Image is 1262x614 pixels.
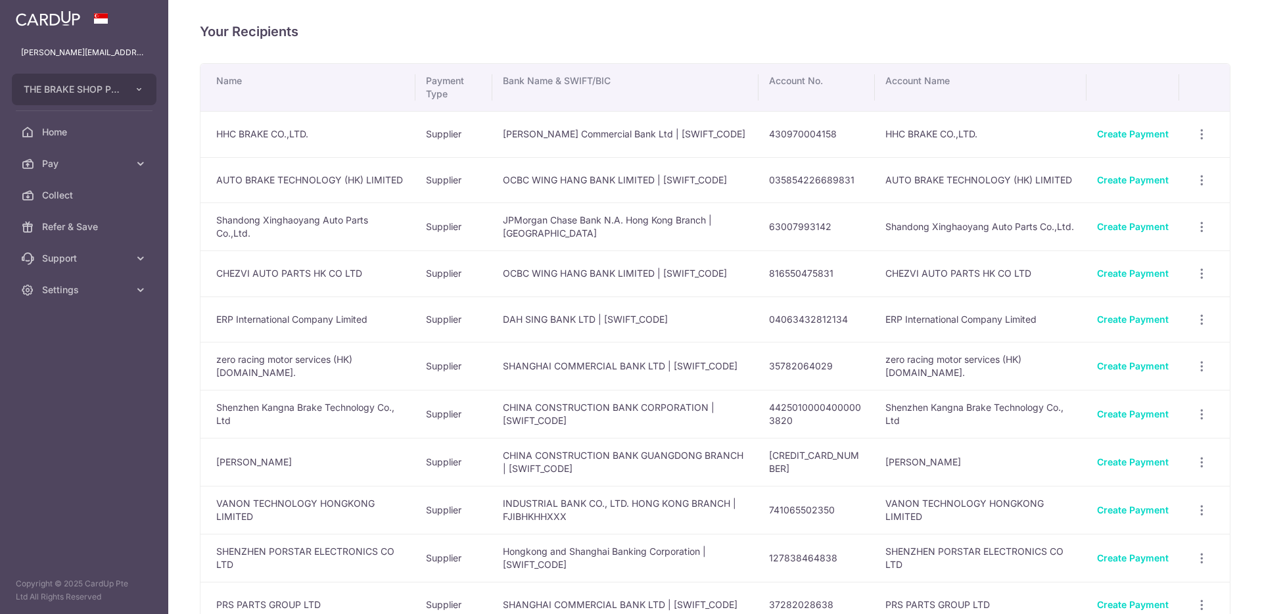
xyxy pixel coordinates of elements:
[200,111,415,157] td: HHC BRAKE CO.,LTD.
[875,202,1087,250] td: Shandong Xinghaoyang Auto Parts Co.,Ltd.
[42,252,129,265] span: Support
[759,438,875,486] td: [CREDIT_CARD_NUMBER]
[492,296,758,342] td: DAH SING BANK LTD | [SWIFT_CODE]
[759,296,875,342] td: 04063432812134
[875,250,1087,296] td: CHEZVI AUTO PARTS HK CO LTD
[759,202,875,250] td: 63007993142
[492,250,758,296] td: OCBC WING HANG BANK LIMITED | [SWIFT_CODE]
[875,157,1087,203] td: AUTO BRAKE TECHNOLOGY (HK) LIMITED
[875,390,1087,438] td: Shenzhen Kangna Brake Technology Co., Ltd
[16,11,80,26] img: CardUp
[1097,128,1169,139] a: Create Payment
[415,64,493,111] th: Payment Type
[875,438,1087,486] td: [PERSON_NAME]
[24,83,121,96] span: THE BRAKE SHOP PTE. LTD.
[759,486,875,534] td: 741065502350
[42,220,129,233] span: Refer & Save
[200,342,415,390] td: zero racing motor services (HK) [DOMAIN_NAME].
[42,283,129,296] span: Settings
[415,486,493,534] td: Supplier
[415,296,493,342] td: Supplier
[759,534,875,582] td: 127838464838
[1177,575,1249,607] iframe: Opens a widget where you can find more information
[200,202,415,250] td: Shandong Xinghaoyang Auto Parts Co.,Ltd.
[492,486,758,534] td: INDUSTRIAL BANK CO., LTD. HONG KONG BRANCH | FJIBHKHHXXX
[1097,504,1169,515] a: Create Payment
[492,534,758,582] td: Hongkong and Shanghai Banking Corporation | [SWIFT_CODE]
[415,250,493,296] td: Supplier
[415,342,493,390] td: Supplier
[875,342,1087,390] td: zero racing motor services (HK) [DOMAIN_NAME].
[1097,314,1169,325] a: Create Payment
[200,21,1230,42] h4: Your Recipients
[875,296,1087,342] td: ERP International Company Limited
[492,438,758,486] td: CHINA CONSTRUCTION BANK GUANGDONG BRANCH | [SWIFT_CODE]
[415,438,493,486] td: Supplier
[759,250,875,296] td: 816550475831
[200,486,415,534] td: VANON TECHNOLOGY HONGKONG LIMITED
[12,74,156,105] button: THE BRAKE SHOP PTE. LTD.
[759,64,875,111] th: Account No.
[1097,268,1169,279] a: Create Payment
[1097,552,1169,563] a: Create Payment
[1097,221,1169,232] a: Create Payment
[415,534,493,582] td: Supplier
[415,202,493,250] td: Supplier
[1097,456,1169,467] a: Create Payment
[200,534,415,582] td: SHENZHEN PORSTAR ELECTRONICS CO LTD
[492,390,758,438] td: CHINA CONSTRUCTION BANK CORPORATION | [SWIFT_CODE]
[415,157,493,203] td: Supplier
[21,46,147,59] p: [PERSON_NAME][EMAIL_ADDRESS][PERSON_NAME][DOMAIN_NAME]
[492,202,758,250] td: JPMorgan Chase Bank N.A. Hong Kong Branch | [GEOGRAPHIC_DATA]
[492,111,758,157] td: [PERSON_NAME] Commercial Bank Ltd | [SWIFT_CODE]
[1097,174,1169,185] a: Create Payment
[200,157,415,203] td: AUTO BRAKE TECHNOLOGY (HK) LIMITED
[200,390,415,438] td: Shenzhen Kangna Brake Technology Co., Ltd
[200,250,415,296] td: CHEZVI AUTO PARTS HK CO LTD
[200,438,415,486] td: [PERSON_NAME]
[492,342,758,390] td: SHANGHAI COMMERCIAL BANK LTD | [SWIFT_CODE]
[875,64,1087,111] th: Account Name
[415,390,493,438] td: Supplier
[42,126,129,139] span: Home
[1097,599,1169,610] a: Create Payment
[200,296,415,342] td: ERP International Company Limited
[1097,408,1169,419] a: Create Payment
[42,189,129,202] span: Collect
[492,64,758,111] th: Bank Name & SWIFT/BIC
[492,157,758,203] td: OCBC WING HANG BANK LIMITED | [SWIFT_CODE]
[42,157,129,170] span: Pay
[875,111,1087,157] td: HHC BRAKE CO.,LTD.
[415,111,493,157] td: Supplier
[759,342,875,390] td: 35782064029
[875,486,1087,534] td: VANON TECHNOLOGY HONGKONG LIMITED
[875,534,1087,582] td: SHENZHEN PORSTAR ELECTRONICS CO LTD
[1097,360,1169,371] a: Create Payment
[759,157,875,203] td: 035854226689831
[759,390,875,438] td: 44250100004000003820
[200,64,415,111] th: Name
[759,111,875,157] td: 430970004158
